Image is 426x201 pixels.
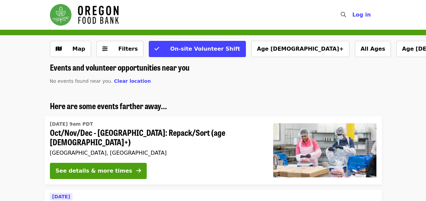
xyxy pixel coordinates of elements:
div: See details & more times [56,167,132,175]
span: Filters [118,46,138,52]
button: Filters (0 selected) [96,41,144,57]
span: No events found near you. [50,78,113,84]
i: check icon [154,46,159,52]
button: Clear location [114,78,151,85]
button: Show map view [50,41,91,57]
button: Log in [347,8,376,22]
input: Search [350,7,356,23]
span: [DATE] [52,194,70,199]
a: See details for "Oct/Nov/Dec - Beaverton: Repack/Sort (age 10+)" [45,116,382,185]
i: search icon [341,11,346,18]
i: arrow-right icon [136,168,141,174]
span: Log in [352,11,371,18]
span: Clear location [114,78,151,84]
i: map icon [56,46,62,52]
button: On-site Volunteer Shift [149,41,246,57]
button: All Ages [355,41,391,57]
button: See details & more times [50,163,147,179]
i: sliders-h icon [102,46,108,52]
time: [DATE] 9am PDT [50,121,93,128]
span: Here are some events farther away... [50,100,167,111]
img: Oct/Nov/Dec - Beaverton: Repack/Sort (age 10+) organized by Oregon Food Bank [273,123,376,177]
img: Oregon Food Bank - Home [50,4,119,26]
span: Events and volunteer opportunities near you [50,61,190,73]
span: Oct/Nov/Dec - [GEOGRAPHIC_DATA]: Repack/Sort (age [DEMOGRAPHIC_DATA]+) [50,128,262,147]
span: Map [73,46,85,52]
button: Age [DEMOGRAPHIC_DATA]+ [251,41,349,57]
span: On-site Volunteer Shift [170,46,240,52]
div: [GEOGRAPHIC_DATA], [GEOGRAPHIC_DATA] [50,150,262,156]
